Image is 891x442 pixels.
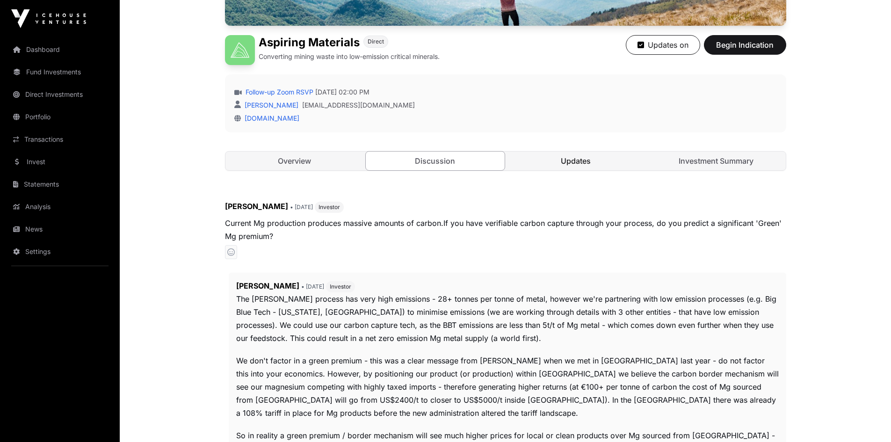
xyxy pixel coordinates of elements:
span: [DATE] 02:00 PM [315,87,369,97]
a: Portfolio [7,107,112,127]
a: News [7,219,112,239]
a: [PERSON_NAME] [243,101,298,109]
span: [PERSON_NAME] [225,202,288,211]
span: [PERSON_NAME] [236,281,299,290]
nav: Tabs [225,152,786,170]
p: Current Mg production produces massive amounts of carbon.If you have verifiable carbon capture th... [225,217,786,243]
p: We don't factor in a green premium - this was a clear message from [PERSON_NAME] when we met in [... [236,354,779,420]
a: Transactions [7,129,112,150]
a: Statements [7,174,112,195]
a: Updates [507,152,645,170]
span: Begin Indication [716,39,775,51]
a: Direct Investments [7,84,112,105]
span: • [DATE] [290,203,313,210]
button: Begin Indication [704,35,786,55]
button: Updates on [626,35,700,55]
a: Settings [7,241,112,262]
span: Direct [368,38,384,45]
span: Investor [330,283,351,290]
span: Investor [319,203,340,211]
img: Aspiring Materials [225,35,255,65]
iframe: Chat Widget [844,397,891,442]
a: Analysis [7,196,112,217]
a: Overview [225,152,364,170]
img: Icehouse Ventures Logo [11,9,86,28]
a: Invest [7,152,112,172]
p: Converting mining waste into low-emission critical minerals. [259,52,440,61]
a: Fund Investments [7,62,112,82]
a: Dashboard [7,39,112,60]
p: The [PERSON_NAME] process has very high emissions - 28+ tonnes per tonne of metal, however we're ... [236,292,779,345]
a: Begin Indication [704,44,786,54]
span: • [DATE] [301,283,324,290]
a: Discussion [365,151,505,171]
a: [EMAIL_ADDRESS][DOMAIN_NAME] [302,101,415,110]
a: Follow-up Zoom RSVP [244,87,313,97]
h1: Aspiring Materials [259,35,360,50]
a: [DOMAIN_NAME] [241,114,299,122]
a: Investment Summary [647,152,786,170]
